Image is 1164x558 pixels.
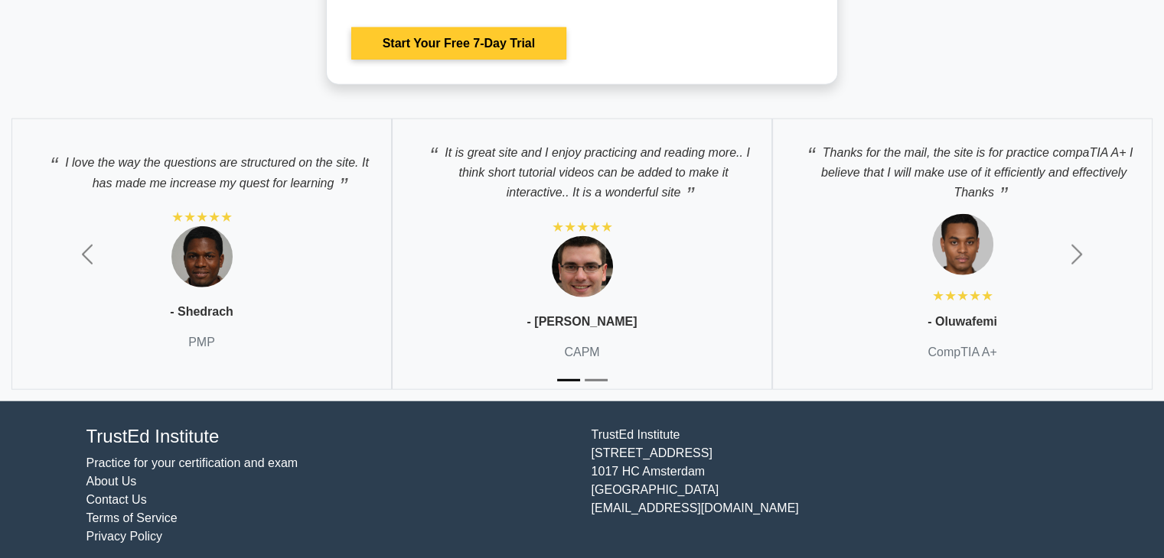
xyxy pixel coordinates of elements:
h4: TrustEd Institute [86,426,573,448]
a: Practice for your certification and exam [86,456,298,469]
button: Slide 2 [585,371,608,389]
img: Testimonial 1 [171,226,233,287]
a: About Us [86,475,137,488]
div: ★★★★★ [552,218,613,236]
img: Testimonial 1 [932,214,993,275]
p: CompTIA A+ [928,343,996,362]
p: CAPM [564,343,599,362]
a: Terms of Service [86,511,178,524]
p: - Shedrach [170,303,233,321]
p: Thanks for the mail, the site is for practice compaTIA A+ I believe that I will make use of it ef... [788,135,1136,203]
a: Contact Us [86,493,147,506]
a: Start Your Free 7-Day Trial [351,28,566,60]
button: Slide 1 [557,371,580,389]
p: PMP [188,333,215,352]
img: Testimonial 1 [552,236,613,297]
div: ★★★★★ [932,287,993,305]
p: I love the way the questions are structured on the site. It has made me increase my quest for lea... [28,144,376,193]
div: ★★★★★ [171,208,233,226]
p: - [PERSON_NAME] [527,313,637,331]
p: - Oluwafemi [928,313,997,331]
a: Privacy Policy [86,530,163,543]
div: TrustEd Institute [STREET_ADDRESS] 1017 HC Amsterdam [GEOGRAPHIC_DATA] [EMAIL_ADDRESS][DOMAIN_NAME] [582,426,1087,546]
p: It is great site and I enjoy practicing and reading more.. I think short tutorial videos can be a... [408,135,756,203]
